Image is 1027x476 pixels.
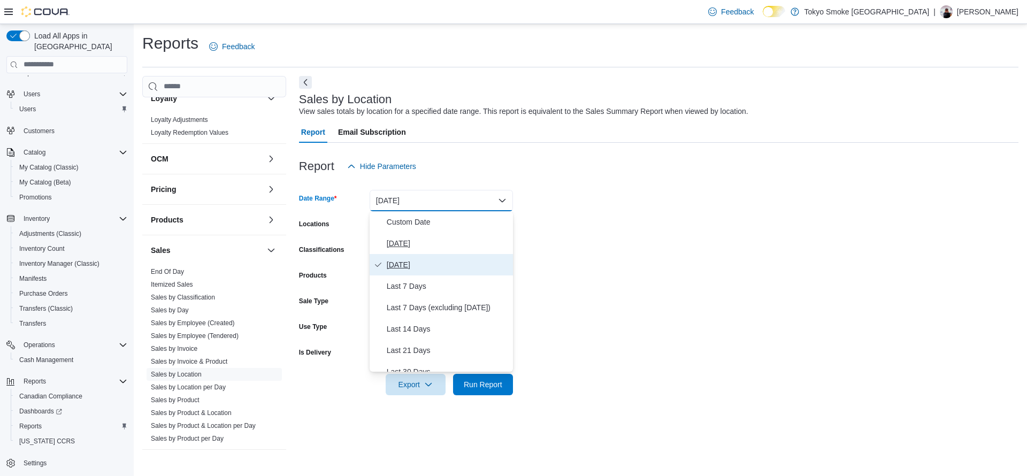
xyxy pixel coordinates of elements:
span: Sales by Invoice & Product [151,357,227,366]
a: Sales by Product per Day [151,435,224,442]
span: Catalog [19,146,127,159]
a: End Of Day [151,268,184,275]
button: Adjustments (Classic) [11,226,132,241]
button: Inventory [2,211,132,226]
span: [DATE] [387,258,509,271]
button: Reports [19,375,50,388]
a: Sales by Location per Day [151,383,226,391]
a: Dashboards [11,404,132,419]
span: Promotions [15,191,127,204]
a: Sales by Invoice & Product [151,358,227,365]
button: Catalog [19,146,50,159]
label: Classifications [299,245,344,254]
a: Sales by Employee (Created) [151,319,235,327]
span: Inventory Manager (Classic) [19,259,99,268]
button: Canadian Compliance [11,389,132,404]
button: Hide Parameters [343,156,420,177]
button: Run Report [453,374,513,395]
span: Users [19,105,36,113]
span: Canadian Compliance [19,392,82,401]
input: Dark Mode [763,6,785,17]
button: Loyalty [265,92,278,105]
button: Products [151,214,263,225]
span: Purchase Orders [15,287,127,300]
h1: Reports [142,33,198,54]
span: Inventory Count [15,242,127,255]
a: Customers [19,125,59,137]
span: Promotions [19,193,52,202]
span: Users [15,103,127,116]
label: Products [299,271,327,280]
span: My Catalog (Classic) [19,163,79,172]
a: Users [15,103,40,116]
button: Operations [19,339,59,351]
span: Operations [19,339,127,351]
button: Loyalty [151,93,263,104]
button: Users [19,88,44,101]
a: Itemized Sales [151,281,193,288]
button: Products [265,213,278,226]
a: My Catalog (Classic) [15,161,83,174]
span: My Catalog (Classic) [15,161,127,174]
span: Hide Parameters [360,161,416,172]
button: Customers [2,123,132,139]
a: Loyalty Redemption Values [151,129,228,136]
span: Inventory [19,212,127,225]
div: Sales [142,265,286,449]
label: Locations [299,220,329,228]
a: Canadian Compliance [15,390,87,403]
span: Adjustments (Classic) [19,229,81,238]
span: My Catalog (Beta) [15,176,127,189]
a: Purchase Orders [15,287,72,300]
span: Sales by Location per Day [151,383,226,391]
p: Tokyo Smoke [GEOGRAPHIC_DATA] [804,5,930,18]
div: Select listbox [370,211,513,372]
h3: OCM [151,153,168,164]
a: Loyalty Adjustments [151,116,208,124]
span: Last 30 Days [387,365,509,378]
div: View sales totals by location for a specified date range. This report is equivalent to the Sales ... [299,106,748,117]
span: Reports [19,422,42,431]
label: Is Delivery [299,348,331,357]
span: Sales by Product & Location [151,409,232,417]
button: Sales [151,245,263,256]
button: Promotions [11,190,132,205]
button: Catalog [2,145,132,160]
span: Last 14 Days [387,323,509,335]
a: Sales by Location [151,371,202,378]
span: Customers [19,124,127,137]
span: Sales by Product [151,396,200,404]
a: Transfers (Classic) [15,302,77,315]
span: Custom Date [387,216,509,228]
p: | [933,5,936,18]
a: Feedback [205,36,259,57]
img: Cova [21,6,70,17]
div: Glenn Cook [940,5,953,18]
span: Run Report [464,379,502,390]
button: Operations [2,337,132,352]
button: Manifests [11,271,132,286]
span: Dashboards [19,407,62,416]
h3: Sales [151,245,171,256]
h3: Sales by Location [299,93,392,106]
a: Sales by Classification [151,294,215,301]
p: [PERSON_NAME] [957,5,1018,18]
button: Export [386,374,446,395]
a: Settings [19,457,51,470]
button: [DATE] [370,190,513,211]
span: My Catalog (Beta) [19,178,71,187]
span: Sales by Product & Location per Day [151,421,256,430]
span: Adjustments (Classic) [15,227,127,240]
button: My Catalog (Classic) [11,160,132,175]
button: Cash Management [11,352,132,367]
span: Settings [19,456,127,470]
span: [US_STATE] CCRS [19,437,75,446]
span: [DATE] [387,237,509,250]
span: Last 7 Days [387,280,509,293]
span: Cash Management [19,356,73,364]
button: Users [2,87,132,102]
div: Loyalty [142,113,286,143]
a: Dashboards [15,405,66,418]
span: Dashboards [15,405,127,418]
